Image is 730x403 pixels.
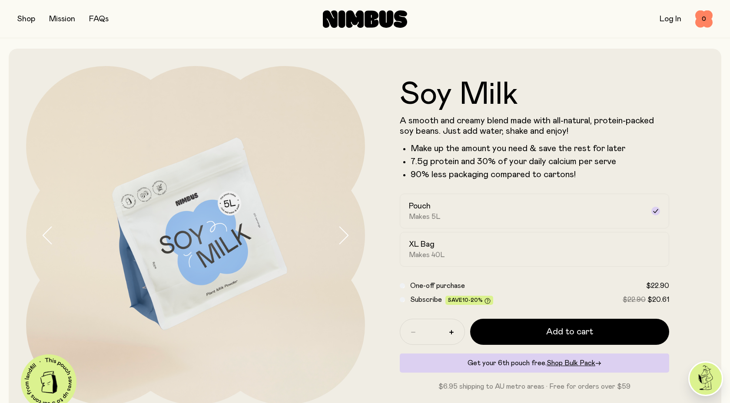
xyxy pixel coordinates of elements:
img: agent [690,363,722,395]
span: Shop Bulk Pack [547,360,595,367]
li: 7.5g protein and 30% of your daily calcium per serve [411,156,669,167]
button: Add to cart [470,319,669,345]
span: Subscribe [410,296,442,303]
li: Make up the amount you need & save the rest for later [411,143,669,154]
h2: Pouch [409,201,431,211]
p: A smooth and creamy blend made with all-natural, protein-packed soy beans. Just add water, shake ... [400,116,669,136]
span: Save [448,297,491,304]
span: $22.90 [623,296,646,303]
a: Shop Bulk Pack→ [547,360,601,367]
span: One-off purchase [410,282,465,289]
span: $20.61 [647,296,669,303]
a: FAQs [89,15,109,23]
span: 10-20% [462,297,483,303]
span: Makes 5L [409,212,441,221]
span: Add to cart [546,326,593,338]
h1: Soy Milk [400,79,669,110]
a: Mission [49,15,75,23]
a: Log In [660,15,681,23]
button: 0 [695,10,713,28]
h2: XL Bag [409,239,435,250]
span: $22.90 [646,282,669,289]
p: 90% less packaging compared to cartons! [411,169,669,180]
span: Makes 40L [409,251,445,259]
p: $6.95 shipping to AU metro areas · Free for orders over $59 [400,381,669,392]
div: Get your 6th pouch free. [400,353,669,373]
